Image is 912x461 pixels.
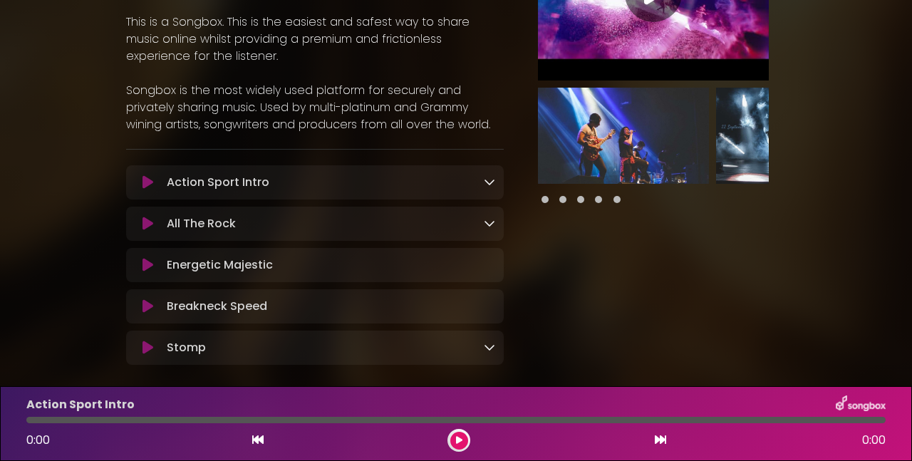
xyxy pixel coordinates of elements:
[538,88,709,184] img: VGKDuGESIqn1OmxWBYqA
[716,88,887,184] img: 5SBxY6KGTbm7tdT8d3UB
[26,396,135,413] p: Action Sport Intro
[167,298,267,315] p: Breakneck Speed
[167,339,206,356] p: Stomp
[126,14,504,65] p: This is a Songbox. This is the easiest and safest way to share music online whilst providing a pr...
[167,174,269,191] p: Action Sport Intro
[126,82,504,133] p: Songbox is the most widely used platform for securely and privately sharing music. Used by multi-...
[167,257,273,274] p: Energetic Majestic
[167,215,236,232] p: All The Rock
[836,395,886,414] img: songbox-logo-white.png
